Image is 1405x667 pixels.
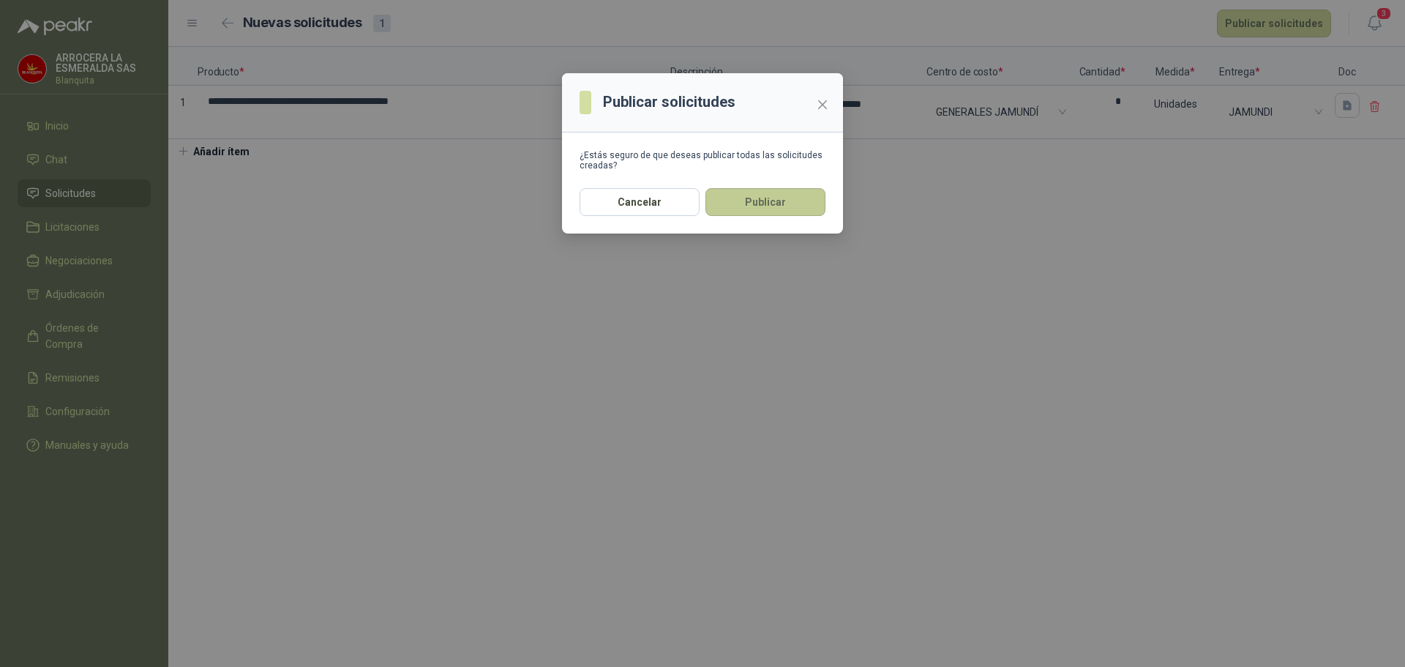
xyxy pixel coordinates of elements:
[811,93,834,116] button: Close
[817,99,828,111] span: close
[705,188,825,216] button: Publicar
[580,150,825,171] div: ¿Estás seguro de que deseas publicar todas las solicitudes creadas?
[603,91,735,113] h3: Publicar solicitudes
[580,188,700,216] button: Cancelar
